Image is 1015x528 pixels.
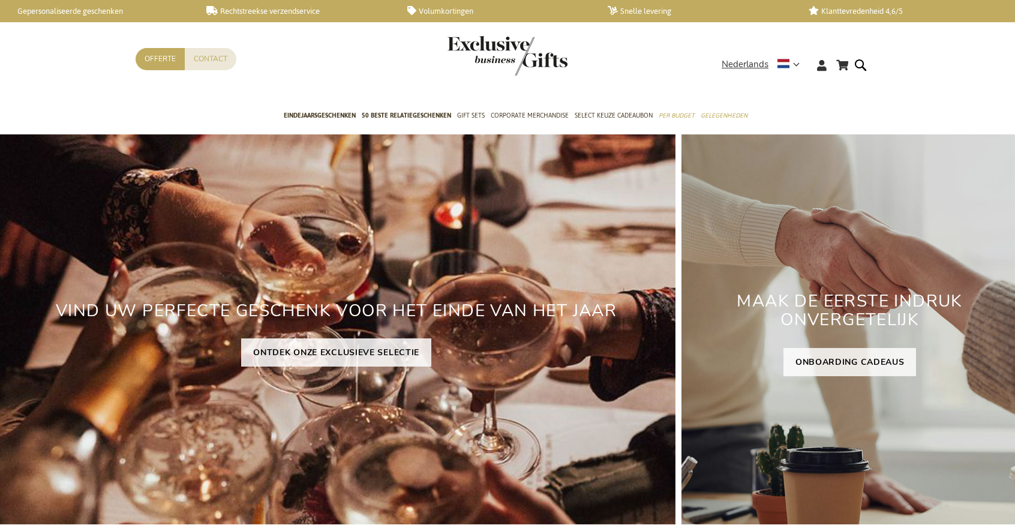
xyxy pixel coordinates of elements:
a: ONTDEK ONZE EXCLUSIEVE SELECTIE [241,338,431,367]
span: Nederlands [722,58,768,71]
a: Klanttevredenheid 4,6/5 [809,6,990,16]
a: Contact [185,48,236,70]
a: Volumkortingen [407,6,588,16]
span: Select Keuze Cadeaubon [575,109,653,122]
a: ONBOARDING CADEAUS [783,348,917,376]
span: Per Budget [659,109,695,122]
a: Gepersonaliseerde geschenken [6,6,187,16]
span: Gelegenheden [701,109,747,122]
div: Nederlands [722,58,807,71]
span: Eindejaarsgeschenken [284,109,356,122]
a: store logo [448,36,507,76]
span: Corporate Merchandise [491,109,569,122]
img: Exclusive Business gifts logo [448,36,567,76]
a: Rechtstreekse verzendservice [206,6,388,16]
a: Offerte [136,48,185,70]
span: Gift Sets [457,109,485,122]
a: Snelle levering [608,6,789,16]
span: 50 beste relatiegeschenken [362,109,451,122]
